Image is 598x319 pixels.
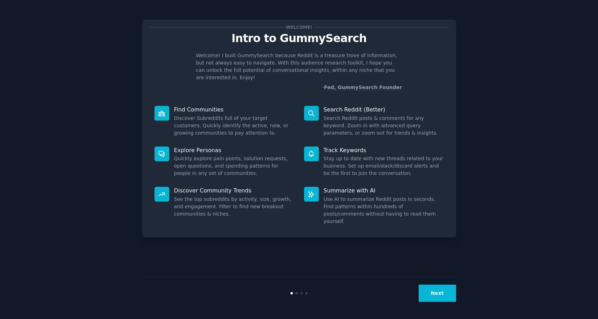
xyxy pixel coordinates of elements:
dd: Discover Subreddits full of your target customers. Quickly identify the active, new, or growing c... [174,115,294,137]
p: Explore Personas [174,147,294,154]
p: Welcome! I built GummySearch because Reddit is a treasure trove of information, but not always ea... [196,52,402,81]
button: Next [419,285,456,302]
div: - [322,84,402,91]
a: Fed, GummySearch Founder [324,84,402,90]
p: Intro to GummySearch [150,32,449,45]
dd: Quickly explore pain points, solution requests, open questions, and spending patterns for people ... [174,155,294,177]
p: Summarize with AI [324,187,444,194]
dd: Stay up to date with new threads related to your business. Set up email/slack/discord alerts and ... [324,155,444,177]
dd: See the top subreddits by activity, size, growth, and engagement. Filter to find new breakout com... [174,196,294,218]
span: Welcome! [284,23,313,31]
dd: Search Reddit posts & comments for any keyword. Zoom in with advanced query parameters, or zoom o... [324,115,444,137]
p: Discover Community Trends [174,187,294,194]
p: Find Communities [174,106,294,113]
dd: Use AI to summarize Reddit posts in seconds. Find patterns within hundreds of posts/comments with... [324,196,444,225]
p: Track Keywords [324,147,444,154]
p: Search Reddit (Better) [324,106,444,113]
